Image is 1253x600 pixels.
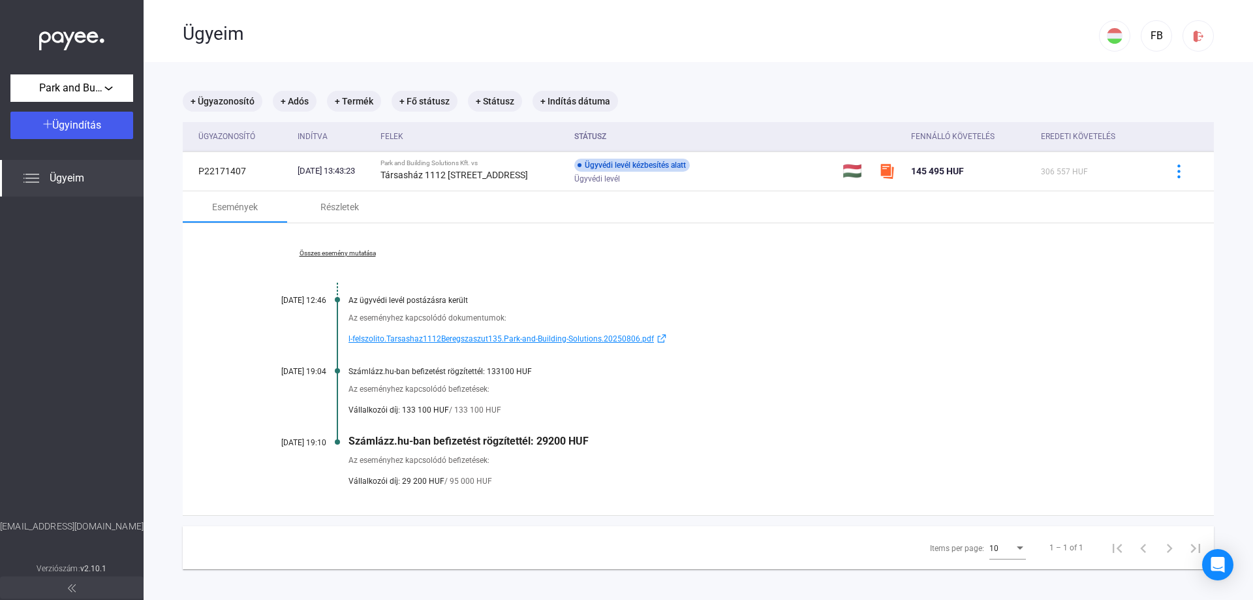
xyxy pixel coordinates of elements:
div: Items per page: [930,541,984,556]
span: Vállalkozói díj: 133 100 HUF [348,402,449,418]
td: P22171407 [183,151,292,191]
a: l-felszolito.Tarsashaz1112Beregszaszut135.Park-and-Building-Solutions.20250806.pdfexternal-link-blue [348,331,1149,347]
span: Park and Building Solutions Kft. [39,80,104,96]
button: Next page [1156,535,1183,561]
div: Részletek [320,199,359,215]
div: 1 – 1 of 1 [1049,540,1083,556]
button: HU [1099,20,1130,52]
div: [DATE] 19:04 [248,367,326,376]
img: list.svg [23,170,39,186]
button: Previous page [1130,535,1156,561]
div: [DATE] 12:46 [248,296,326,305]
button: Ügyindítás [10,112,133,139]
mat-chip: + Termék [327,91,381,112]
th: Státusz [569,122,837,151]
mat-chip: + Ügyazonosító [183,91,262,112]
mat-chip: + Adós [273,91,317,112]
span: Ügyvédi levél [574,171,620,187]
span: l-felszolito.Tarsashaz1112Beregszaszut135.Park-and-Building-Solutions.20250806.pdf [348,331,654,347]
button: Park and Building Solutions Kft. [10,74,133,102]
div: Indítva [298,129,370,144]
div: Ügyvédi levél kézbesítés alatt [574,159,690,172]
div: Az eseményhez kapcsolódó befizetések: [348,383,1149,396]
img: HU [1107,28,1122,44]
span: Ügyindítás [52,119,101,131]
div: Az eseményhez kapcsolódó befizetések: [348,454,1149,467]
img: szamlazzhu-mini [879,163,895,179]
img: logout-red [1192,29,1205,43]
mat-chip: + Fő státusz [392,91,457,112]
div: [DATE] 19:10 [248,438,326,447]
button: more-blue [1165,157,1192,185]
strong: Társasház 1112 [STREET_ADDRESS] [380,170,528,180]
span: Vállalkozói díj: 29 200 HUF [348,473,444,489]
img: external-link-blue [654,334,670,343]
button: logout-red [1183,20,1214,52]
span: 306 557 HUF [1041,167,1088,176]
div: FB [1145,28,1168,44]
div: Számlázz.hu-ban befizetést rögzítettél: 29200 HUF [348,435,1149,447]
mat-select: Items per page: [989,540,1026,556]
div: Ügyazonosító [198,129,255,144]
a: Összes esemény mutatása [248,249,427,257]
div: Az eseményhez kapcsolódó dokumentumok: [348,311,1149,324]
div: Park and Building Solutions Kft. vs [380,159,564,167]
img: white-payee-white-dot.svg [39,24,104,51]
img: arrow-double-left-grey.svg [68,584,76,592]
div: Felek [380,129,403,144]
div: Eredeti követelés [1041,129,1115,144]
span: / 95 000 HUF [444,473,492,489]
div: Ügyazonosító [198,129,287,144]
div: Fennálló követelés [911,129,1030,144]
span: 10 [989,544,998,553]
mat-chip: + Indítás dátuma [533,91,618,112]
div: Események [212,199,258,215]
div: Felek [380,129,564,144]
div: [DATE] 13:43:23 [298,165,370,178]
div: Indítva [298,129,328,144]
span: 145 495 HUF [911,166,964,176]
span: Ügyeim [50,170,84,186]
strong: v2.10.1 [80,564,107,573]
button: FB [1141,20,1172,52]
img: plus-white.svg [43,119,52,129]
mat-chip: + Státusz [468,91,522,112]
div: Számlázz.hu-ban befizetést rögzítettél: 133100 HUF [348,367,1149,376]
span: / 133 100 HUF [449,402,501,418]
div: Ügyeim [183,23,1099,45]
div: Open Intercom Messenger [1202,549,1233,580]
div: Az ügyvédi levél postázásra került [348,296,1149,305]
button: Last page [1183,535,1209,561]
button: First page [1104,535,1130,561]
div: Eredeti követelés [1041,129,1149,144]
td: 🇭🇺 [837,151,874,191]
img: more-blue [1172,165,1186,178]
div: Fennálló követelés [911,129,995,144]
